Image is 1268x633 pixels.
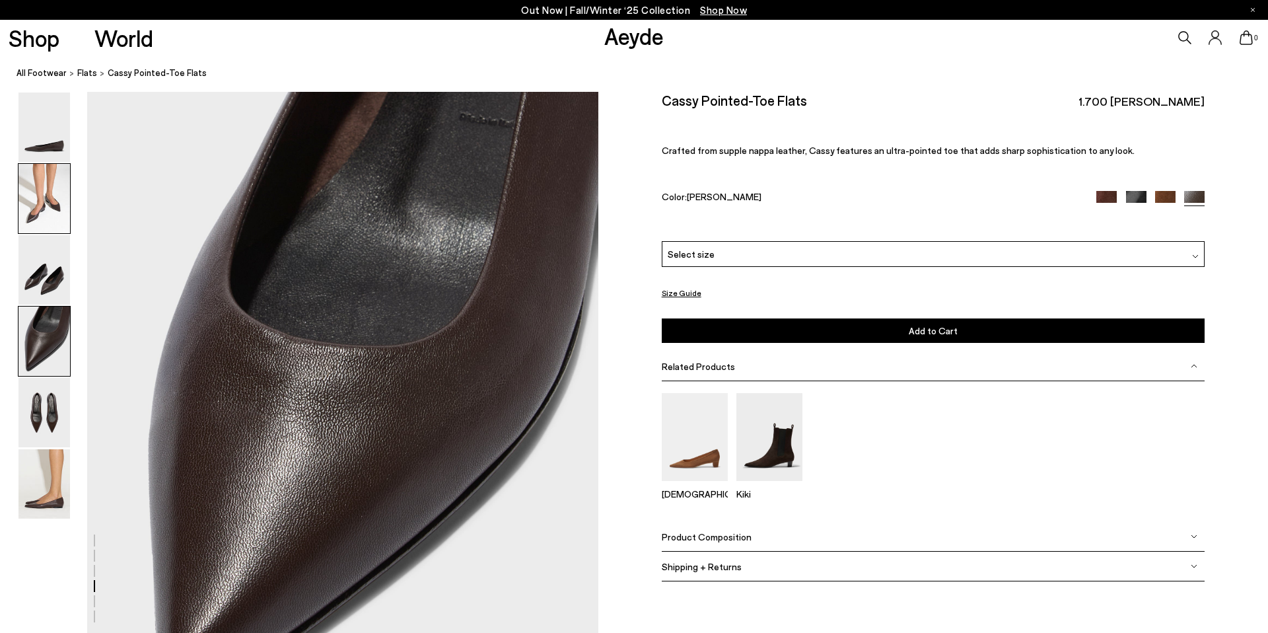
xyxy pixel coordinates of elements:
a: All Footwear [17,66,67,80]
span: Navigate to /collections/new-in [700,4,747,16]
a: flats [77,66,97,80]
span: Cassy Pointed-Toe Flats [108,66,207,80]
span: Add to Cart [909,325,958,336]
span: Related Products [662,361,735,372]
img: Cassy Pointed-Toe Flats - Image 1 [18,93,70,162]
img: Cassy Pointed-Toe Flats - Image 2 [18,164,70,233]
span: 0 [1253,34,1259,42]
span: Product Composition [662,531,752,542]
button: Size Guide [662,284,701,301]
img: svg%3E [1191,533,1197,540]
img: Kiki Suede Chelsea Boots [736,393,802,481]
img: Cassy Pointed-Toe Flats - Image 5 [18,378,70,447]
img: Judi Suede Pointed Pumps [662,393,728,481]
div: Color: [662,191,1079,206]
p: Out Now | Fall/Winter ‘25 Collection [521,2,747,19]
img: svg%3E [1192,253,1199,260]
a: Kiki Suede Chelsea Boots Kiki [736,472,802,500]
a: Judi Suede Pointed Pumps [DEMOGRAPHIC_DATA] [662,472,728,500]
p: Kiki [736,488,802,500]
p: [DEMOGRAPHIC_DATA] [662,488,728,500]
a: 0 [1240,30,1253,45]
img: Cassy Pointed-Toe Flats - Image 4 [18,307,70,376]
img: svg%3E [1191,363,1197,369]
nav: breadcrumb [17,56,1268,92]
a: Aeyde [604,22,664,50]
span: Shipping + Returns [662,560,742,572]
img: Cassy Pointed-Toe Flats - Image 6 [18,449,70,519]
h2: Cassy Pointed-Toe Flats [662,92,807,108]
p: Crafted from supple nappa leather, Cassy features an ultra-pointed toe that adds sharp sophistica... [662,145,1205,156]
span: [PERSON_NAME] [687,191,761,202]
span: 1.700 [PERSON_NAME] [1078,93,1205,110]
img: Cassy Pointed-Toe Flats - Image 3 [18,235,70,305]
a: World [94,26,153,50]
button: Add to Cart [662,318,1205,343]
img: svg%3E [1191,563,1197,570]
span: Select size [668,247,715,261]
a: Shop [9,26,59,50]
span: flats [77,67,97,78]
